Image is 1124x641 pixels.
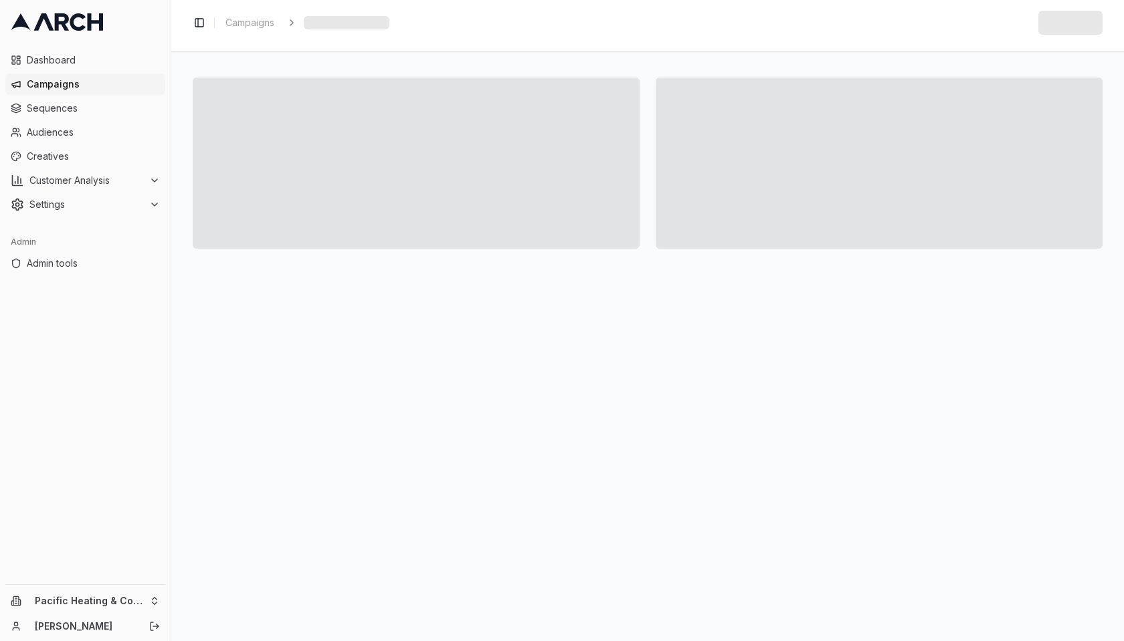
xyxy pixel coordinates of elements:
[27,102,160,115] span: Sequences
[35,595,144,607] span: Pacific Heating & Cooling
[29,174,144,187] span: Customer Analysis
[5,590,165,612] button: Pacific Heating & Cooling
[27,53,160,67] span: Dashboard
[220,13,389,32] nav: breadcrumb
[5,74,165,95] a: Campaigns
[5,98,165,119] a: Sequences
[225,16,274,29] span: Campaigns
[5,253,165,274] a: Admin tools
[5,231,165,253] div: Admin
[220,13,280,32] a: Campaigns
[27,257,160,270] span: Admin tools
[145,617,164,636] button: Log out
[27,126,160,139] span: Audiences
[5,170,165,191] button: Customer Analysis
[5,122,165,143] a: Audiences
[5,49,165,71] a: Dashboard
[27,150,160,163] span: Creatives
[35,620,134,633] a: [PERSON_NAME]
[29,198,144,211] span: Settings
[5,146,165,167] a: Creatives
[5,194,165,215] button: Settings
[27,78,160,91] span: Campaigns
